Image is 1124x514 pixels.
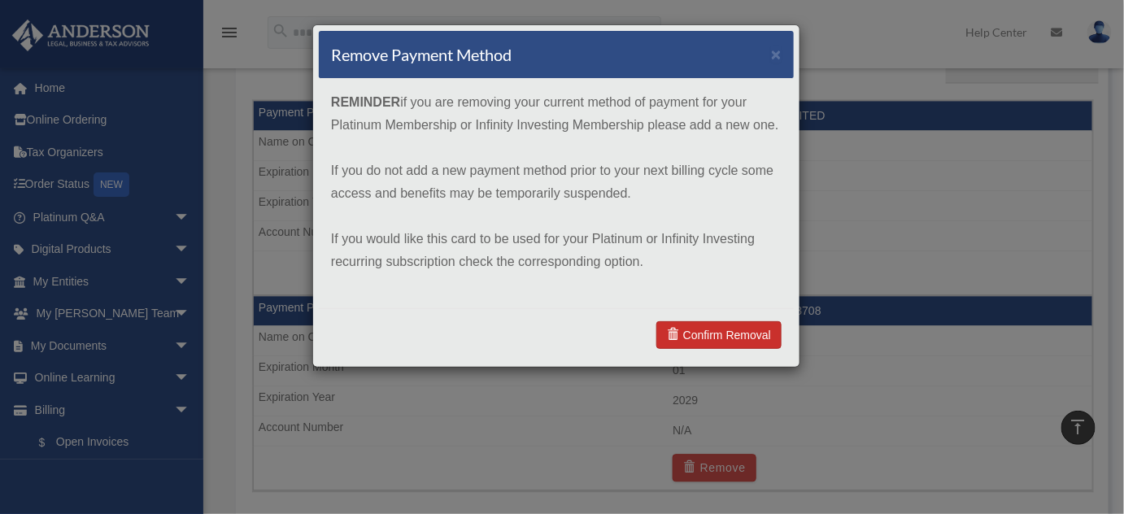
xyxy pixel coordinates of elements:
button: × [771,46,782,63]
p: If you would like this card to be used for your Platinum or Infinity Investing recurring subscrip... [331,228,782,273]
h4: Remove Payment Method [331,43,512,66]
a: Confirm Removal [656,321,782,349]
div: if you are removing your current method of payment for your Platinum Membership or Infinity Inves... [319,79,794,308]
p: If you do not add a new payment method prior to your next billing cycle some access and benefits ... [331,159,782,205]
strong: REMINDER [331,95,400,109]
